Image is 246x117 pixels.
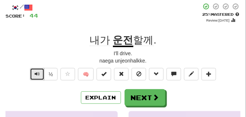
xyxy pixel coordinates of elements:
button: Favorite sentence (alt+f) [60,68,75,80]
button: Add to collection (alt+a) [202,68,216,80]
button: Grammar (alt+g) [149,68,164,80]
span: 44 [30,12,38,19]
div: Text-to-speech controls [28,68,58,84]
button: ½ [44,68,58,80]
button: Play sentence audio (ctl+space) [30,68,44,80]
button: 🧠 [78,68,94,80]
button: Reset to 0% Mastered (alt+r) [114,68,129,80]
button: Next [125,89,165,106]
div: naega unjeonhalkke. [5,57,241,64]
div: Mastered [201,12,241,17]
small: Review: [DATE] [206,18,230,22]
button: Ignore sentence (alt+i) [132,68,146,80]
button: Explain [81,91,121,104]
button: Discuss sentence (alt+u) [167,68,181,80]
div: / [5,3,38,12]
span: 내가 [90,34,110,46]
span: Score: [5,14,25,18]
span: 25 % [203,12,211,16]
button: Set this sentence to 100% Mastered (alt+m) [97,68,111,80]
button: Edit sentence (alt+d) [184,68,199,80]
div: I'll drive. [5,50,241,57]
u: 운전 [113,34,133,47]
span: . [133,34,157,46]
span: 할께 [133,34,154,46]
